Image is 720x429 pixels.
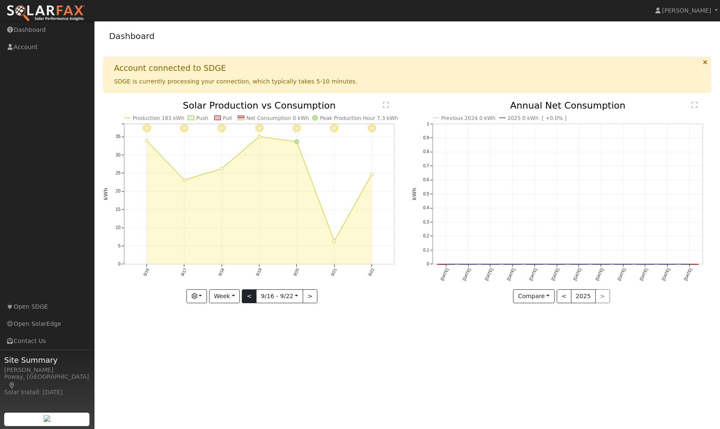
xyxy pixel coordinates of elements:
[4,366,90,374] div: [PERSON_NAME]
[133,115,184,121] text: Production 183 kWh
[223,115,232,121] text: Pull
[503,264,521,265] rect: onclick=""
[293,125,301,133] i: 9/20 - Clear
[533,263,536,266] circle: onclick=""
[513,289,555,304] button: Compare
[661,268,671,281] text: [DATE]
[4,354,90,366] span: Site Summary
[6,5,85,22] img: SolarFax
[217,268,225,277] text: 9/18
[683,268,693,281] text: [DATE]
[614,264,632,265] rect: onclick=""
[550,268,560,281] text: [DATE]
[427,262,429,267] text: 0
[115,153,120,157] text: 30
[423,220,429,224] text: 0.3
[621,263,625,266] circle: onclick=""
[666,263,669,266] circle: onclick=""
[548,264,566,265] rect: onclick=""
[644,263,647,266] circle: onclick=""
[303,289,317,304] button: >
[571,289,596,304] button: 2025
[242,289,257,304] button: <
[423,192,429,196] text: 0.5
[526,264,543,265] rect: onclick=""
[459,264,477,265] rect: onclick=""
[180,125,189,133] i: 9/17 - Clear
[115,171,120,175] text: 25
[180,268,187,277] text: 9/17
[209,289,240,304] button: Week
[423,178,429,182] text: 0.6
[681,264,699,265] rect: onclick=""
[255,268,262,277] text: 9/19
[423,150,429,154] text: 0.8
[370,173,374,176] circle: onclick=""
[511,263,514,266] circle: onclick=""
[320,115,398,121] text: Peak Production Hour 7.3 kWh
[217,125,226,133] i: 9/18 - Clear
[295,140,299,144] circle: onclick=""
[220,167,223,170] circle: onclick=""
[466,263,470,266] circle: onclick=""
[255,125,264,133] i: 9/19 - Clear
[103,188,109,200] text: kWh
[4,372,90,390] div: Poway, [GEOGRAPHIC_DATA]
[423,135,429,140] text: 0.9
[528,268,538,281] text: [DATE]
[196,115,208,121] text: Push
[427,122,429,126] text: 1
[594,268,604,281] text: [DATE]
[441,115,496,121] text: Previous 2024 0 kWh
[115,207,120,212] text: 15
[437,264,455,265] rect: onclick=""
[482,264,499,265] rect: onclick=""
[423,234,429,239] text: 0.2
[592,264,610,265] rect: onclick=""
[118,262,120,267] text: 0
[330,125,339,133] i: 9/21 - Clear
[691,101,697,108] text: 
[4,388,90,397] div: Solar Install: [DATE]
[688,263,691,266] circle: onclick=""
[109,31,155,41] a: Dashboard
[114,78,358,85] span: SDGE is currently processing your connection, which typically takes 5-10 minutes.
[115,189,120,194] text: 20
[617,268,626,281] text: [DATE]
[368,268,375,277] text: 9/22
[293,268,300,277] text: 9/20
[555,263,558,266] circle: onclick=""
[114,63,226,73] h1: Account connected to SDGE
[423,164,429,168] text: 0.7
[570,264,588,265] rect: onclick=""
[577,263,581,266] circle: onclick=""
[115,134,120,139] text: 35
[383,101,389,108] text: 
[256,289,303,304] button: 9/16 - 9/22
[142,268,150,277] text: 9/16
[257,135,261,138] circle: onclick=""
[330,268,338,277] text: 9/21
[142,125,151,133] i: 9/16 - Clear
[506,268,516,281] text: [DATE]
[440,268,449,281] text: [DATE]
[333,239,336,243] circle: onclick=""
[368,125,376,133] i: 9/22 - Clear
[423,248,429,252] text: 0.1
[636,264,654,265] rect: onclick=""
[659,264,676,265] rect: onclick=""
[423,206,429,211] text: 0.4
[510,100,626,111] text: Annual Net Consumption
[557,289,571,304] button: <
[484,268,493,281] text: [DATE]
[118,244,120,248] text: 5
[145,139,148,143] circle: onclick=""
[573,268,582,281] text: [DATE]
[639,268,649,281] text: [DATE]
[444,263,448,266] circle: onclick=""
[600,263,603,266] circle: onclick=""
[462,268,471,281] text: [DATE]
[115,226,120,230] text: 10
[44,415,50,422] img: retrieve
[8,382,16,389] a: Map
